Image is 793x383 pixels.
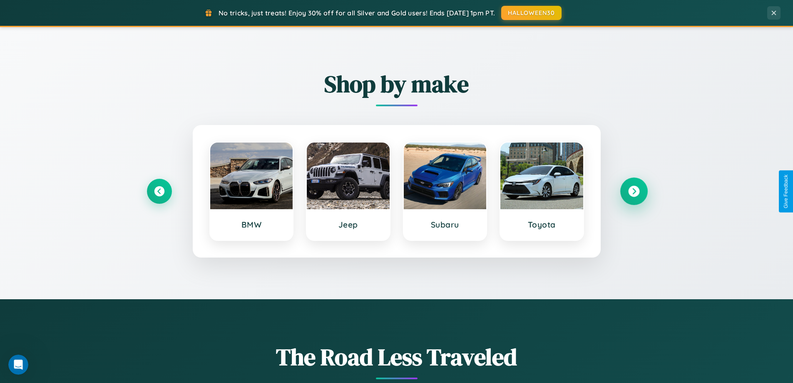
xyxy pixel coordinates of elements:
h3: Jeep [315,220,381,230]
span: No tricks, just treats! Enjoy 30% off for all Silver and Gold users! Ends [DATE] 1pm PT. [219,9,495,17]
iframe: Intercom live chat [8,355,28,375]
div: Give Feedback [783,175,789,208]
h3: BMW [219,220,285,230]
h2: Shop by make [147,68,646,100]
button: HALLOWEEN30 [501,6,562,20]
h1: The Road Less Traveled [147,341,646,373]
h3: Subaru [412,220,478,230]
h3: Toyota [509,220,575,230]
